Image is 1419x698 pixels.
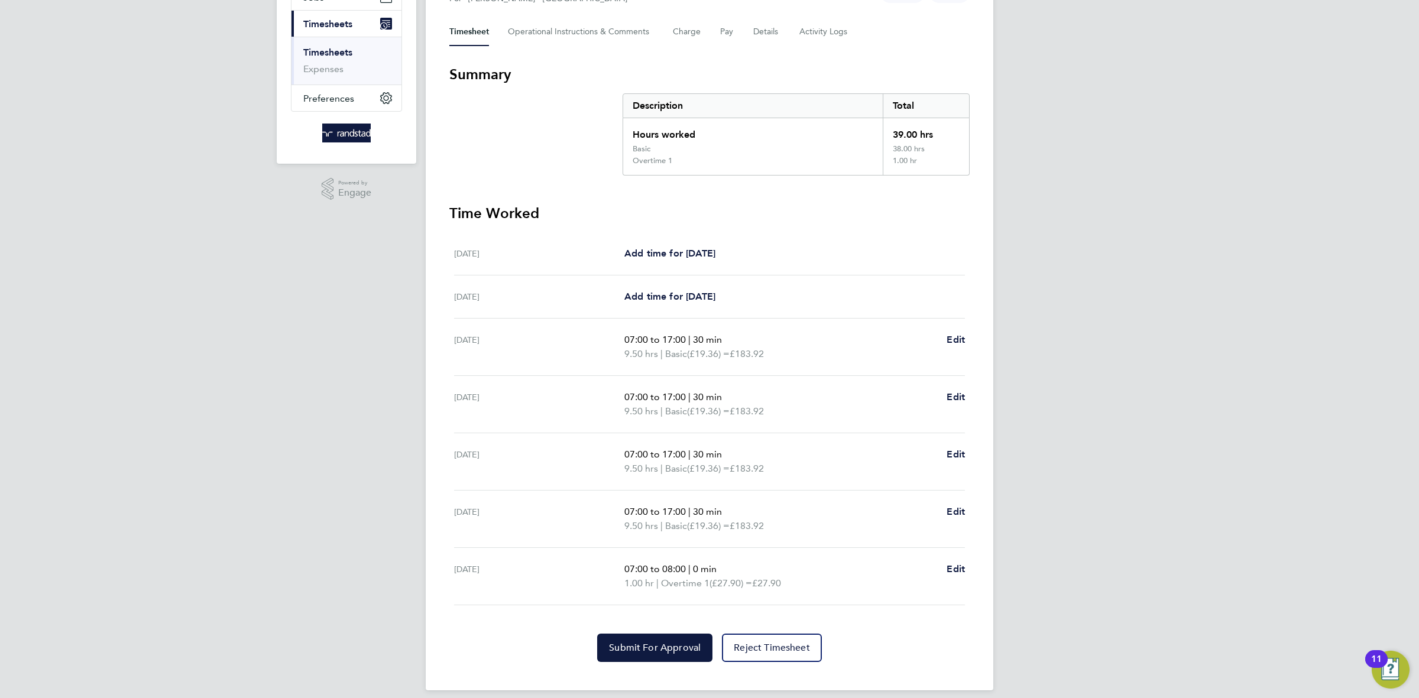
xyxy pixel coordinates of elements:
[624,248,715,259] span: Add time for [DATE]
[660,463,663,474] span: |
[687,405,730,417] span: (£19.36) =
[303,93,354,104] span: Preferences
[947,563,965,574] span: Edit
[449,65,970,662] section: Timesheet
[947,334,965,345] span: Edit
[687,463,730,474] span: (£19.36) =
[633,144,650,154] div: Basic
[947,449,965,460] span: Edit
[947,506,965,517] span: Edit
[883,94,969,118] div: Total
[624,348,658,359] span: 9.50 hrs
[693,334,722,345] span: 30 min
[1372,651,1410,689] button: Open Resource Center, 11 new notifications
[291,124,402,142] a: Go to home page
[454,290,624,304] div: [DATE]
[730,348,764,359] span: £183.92
[624,291,715,302] span: Add time for [DATE]
[291,11,401,37] button: Timesheets
[734,642,810,654] span: Reject Timesheet
[454,447,624,476] div: [DATE]
[688,563,691,574] span: |
[693,563,717,574] span: 0 min
[303,47,352,58] a: Timesheets
[883,144,969,156] div: 38.00 hrs
[688,334,691,345] span: |
[623,118,883,144] div: Hours worked
[947,391,965,402] span: Edit
[624,520,658,531] span: 9.50 hrs
[660,405,663,417] span: |
[508,18,654,46] button: Operational Instructions & Comments
[1371,659,1382,674] div: 11
[947,390,965,404] a: Edit
[656,577,659,589] span: |
[693,449,722,460] span: 30 min
[947,447,965,462] a: Edit
[673,18,701,46] button: Charge
[624,506,686,517] span: 07:00 to 17:00
[688,506,691,517] span: |
[688,449,691,460] span: |
[710,577,752,589] span: (£27.90) =
[454,505,624,533] div: [DATE]
[660,348,663,359] span: |
[947,505,965,519] a: Edit
[693,506,722,517] span: 30 min
[291,85,401,111] button: Preferences
[623,94,883,118] div: Description
[624,334,686,345] span: 07:00 to 17:00
[883,156,969,175] div: 1.00 hr
[688,391,691,402] span: |
[947,333,965,347] a: Edit
[623,93,970,176] div: Summary
[624,577,654,589] span: 1.00 hr
[799,18,849,46] button: Activity Logs
[693,391,722,402] span: 30 min
[624,463,658,474] span: 9.50 hrs
[660,520,663,531] span: |
[687,348,730,359] span: (£19.36) =
[291,37,401,85] div: Timesheets
[454,390,624,418] div: [DATE]
[624,246,715,261] a: Add time for [DATE]
[624,563,686,574] span: 07:00 to 08:00
[687,520,730,531] span: (£19.36) =
[624,405,658,417] span: 9.50 hrs
[661,576,710,590] span: Overtime 1
[624,290,715,304] a: Add time for [DATE]
[449,204,970,223] h3: Time Worked
[454,562,624,590] div: [DATE]
[303,18,352,30] span: Timesheets
[722,634,822,662] button: Reject Timesheet
[624,449,686,460] span: 07:00 to 17:00
[720,18,734,46] button: Pay
[322,124,371,142] img: randstad-logo-retina.png
[338,178,371,188] span: Powered by
[597,634,712,662] button: Submit For Approval
[303,63,344,74] a: Expenses
[730,520,764,531] span: £183.92
[730,405,764,417] span: £183.92
[633,156,672,165] div: Overtime 1
[322,178,372,200] a: Powered byEngage
[752,577,781,589] span: £27.90
[947,562,965,576] a: Edit
[624,391,686,402] span: 07:00 to 17:00
[730,463,764,474] span: £183.92
[454,246,624,261] div: [DATE]
[753,18,780,46] button: Details
[665,519,687,533] span: Basic
[883,118,969,144] div: 39.00 hrs
[665,347,687,361] span: Basic
[449,65,970,84] h3: Summary
[609,642,701,654] span: Submit For Approval
[449,18,489,46] button: Timesheet
[454,333,624,361] div: [DATE]
[338,188,371,198] span: Engage
[665,462,687,476] span: Basic
[665,404,687,418] span: Basic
